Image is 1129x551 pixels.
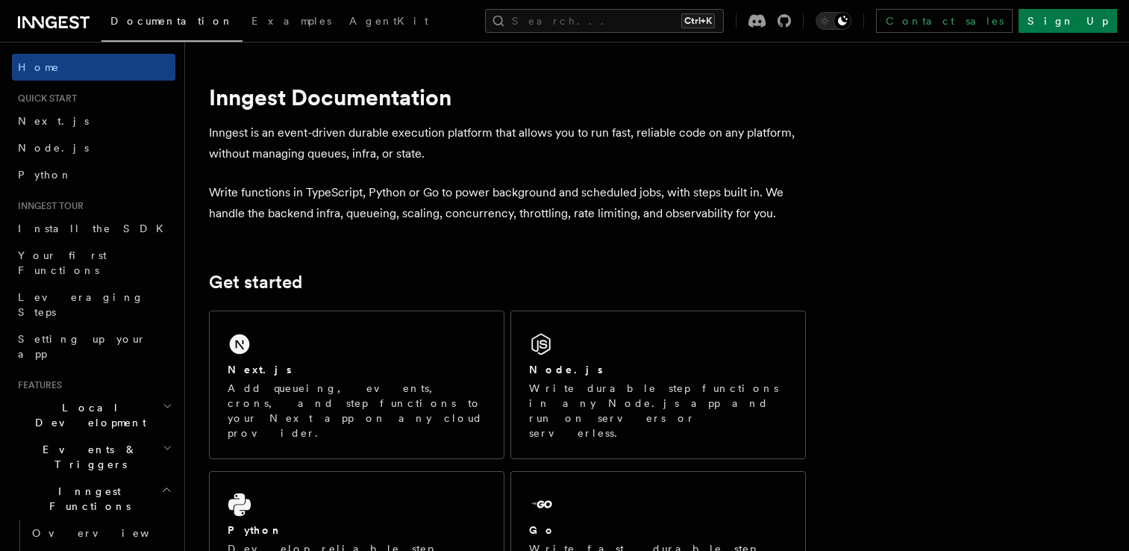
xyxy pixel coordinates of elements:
[18,333,146,360] span: Setting up your app
[18,169,72,181] span: Python
[12,326,175,367] a: Setting up your app
[12,394,175,436] button: Local Development
[12,108,175,134] a: Next.js
[1019,9,1117,33] a: Sign Up
[12,134,175,161] a: Node.js
[18,249,107,276] span: Your first Functions
[228,523,283,538] h2: Python
[12,484,161,514] span: Inngest Functions
[101,4,243,42] a: Documentation
[228,362,292,377] h2: Next.js
[209,182,806,224] p: Write functions in TypeScript, Python or Go to power background and scheduled jobs, with steps bu...
[209,84,806,110] h1: Inngest Documentation
[510,311,806,459] a: Node.jsWrite durable step functions in any Node.js app and run on servers or serverless.
[12,442,163,472] span: Events & Triggers
[251,15,331,27] span: Examples
[485,9,724,33] button: Search...Ctrl+K
[12,478,175,520] button: Inngest Functions
[228,381,486,441] p: Add queueing, events, crons, and step functions to your Next app on any cloud provider.
[12,54,175,81] a: Home
[529,362,603,377] h2: Node.js
[209,311,504,459] a: Next.jsAdd queueing, events, crons, and step functions to your Next app on any cloud provider.
[816,12,851,30] button: Toggle dark mode
[18,291,144,318] span: Leveraging Steps
[12,242,175,284] a: Your first Functions
[32,527,186,539] span: Overview
[18,115,89,127] span: Next.js
[12,400,163,430] span: Local Development
[18,222,172,234] span: Install the SDK
[243,4,340,40] a: Examples
[12,200,84,212] span: Inngest tour
[110,15,234,27] span: Documentation
[12,93,77,105] span: Quick start
[12,436,175,478] button: Events & Triggers
[12,379,62,391] span: Features
[340,4,437,40] a: AgentKit
[12,284,175,326] a: Leveraging Steps
[209,272,302,293] a: Get started
[209,122,806,164] p: Inngest is an event-driven durable execution platform that allows you to run fast, reliable code ...
[12,161,175,188] a: Python
[18,60,60,75] span: Home
[681,13,715,28] kbd: Ctrl+K
[349,15,428,27] span: AgentKit
[12,215,175,242] a: Install the SDK
[26,520,175,547] a: Overview
[18,142,89,154] span: Node.js
[529,381,787,441] p: Write durable step functions in any Node.js app and run on servers or serverless.
[529,523,556,538] h2: Go
[876,9,1013,33] a: Contact sales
